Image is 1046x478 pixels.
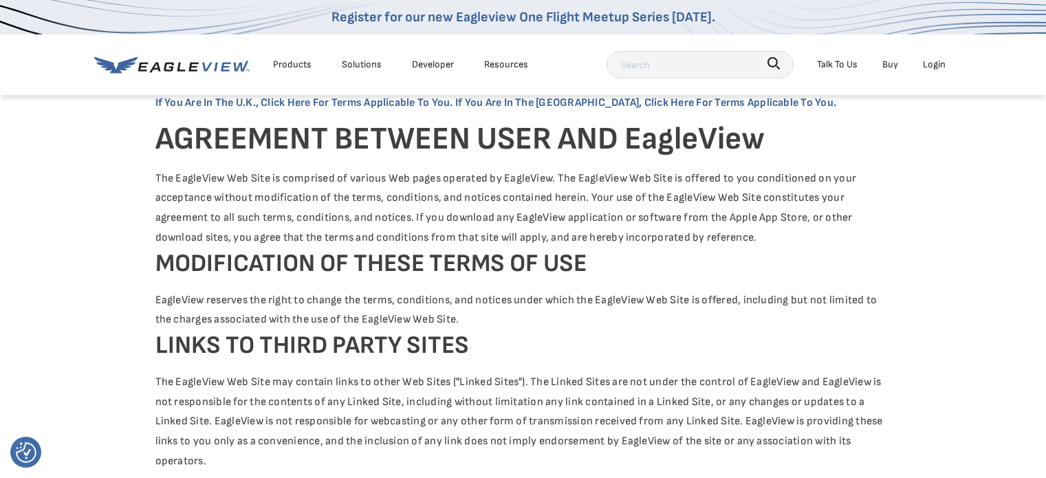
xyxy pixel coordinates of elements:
[455,96,836,110] a: If you are in the [GEOGRAPHIC_DATA], click here for terms applicable to you.
[155,330,891,362] h4: LINKS TO THIRD PARTY SITES
[882,56,898,73] a: Buy
[155,96,453,110] a: If you are in the U.K., click here for terms applicable to you.
[16,442,36,463] button: Consent Preferences
[412,56,454,73] a: Developer
[155,120,891,158] h3: AGREEMENT BETWEEN USER AND EagleView
[923,56,946,73] div: Login
[484,56,528,73] div: Resources
[331,9,715,25] a: Register for our new Eagleview One Flight Meetup Series [DATE].
[817,56,858,73] div: Talk To Us
[16,442,36,463] img: Revisit consent button
[607,51,794,78] input: Search
[273,56,312,73] div: Products
[155,248,891,281] h4: MODIFICATION OF THESE TERMS OF USE
[342,56,382,73] div: Solutions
